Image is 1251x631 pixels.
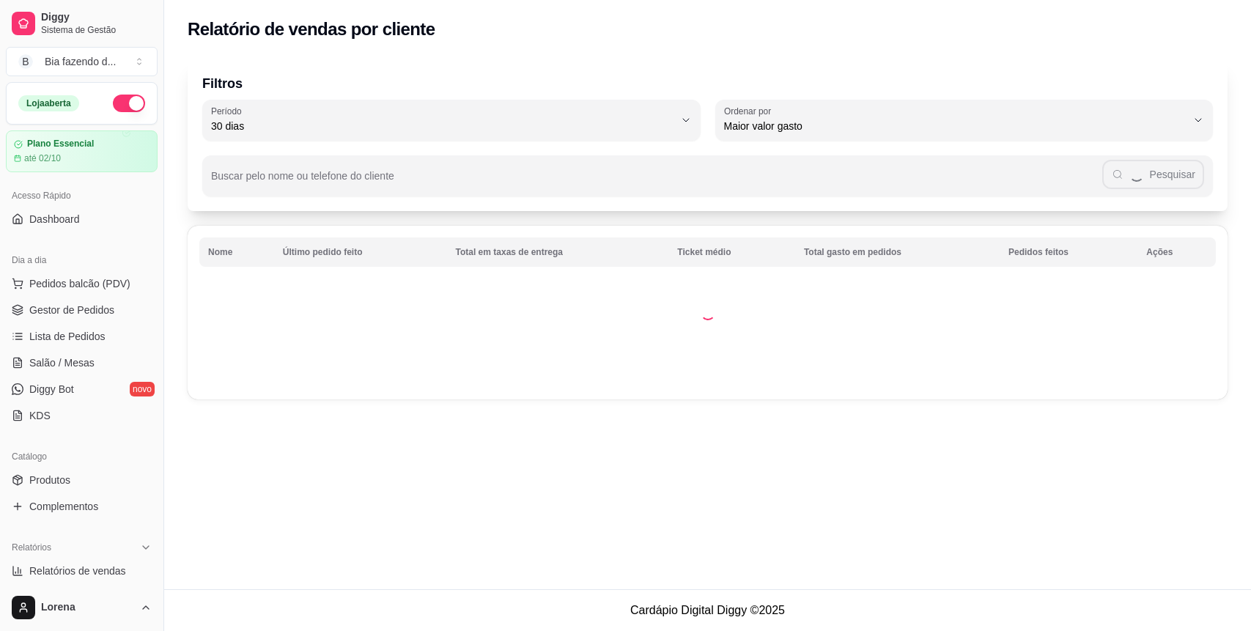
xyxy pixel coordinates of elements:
label: Período [211,105,246,117]
span: Diggy [41,11,152,24]
span: Gestor de Pedidos [29,303,114,317]
label: Ordenar por [724,105,776,117]
button: Select a team [6,47,158,76]
span: KDS [29,408,51,423]
a: Dashboard [6,207,158,231]
footer: Cardápio Digital Diggy © 2025 [164,589,1251,631]
button: Pedidos balcão (PDV) [6,272,158,295]
input: Buscar pelo nome ou telefone do cliente [211,174,1102,189]
article: até 02/10 [24,152,61,164]
p: Filtros [202,73,1213,94]
a: Produtos [6,468,158,492]
span: Dashboard [29,212,80,226]
span: Sistema de Gestão [41,24,152,36]
a: Relatórios de vendas [6,559,158,583]
span: Lorena [41,601,134,614]
a: Salão / Mesas [6,351,158,374]
button: Ordenar porMaior valor gasto [715,100,1214,141]
div: Acesso Rápido [6,184,158,207]
h2: Relatório de vendas por cliente [188,18,435,41]
span: Diggy Bot [29,382,74,396]
a: Lista de Pedidos [6,325,158,348]
button: Alterar Status [113,95,145,112]
div: Dia a dia [6,248,158,272]
span: B [18,54,33,69]
span: 30 dias [211,119,674,133]
a: KDS [6,404,158,427]
span: Relatórios de vendas [29,564,126,578]
a: Gestor de Pedidos [6,298,158,322]
span: Complementos [29,499,98,514]
button: Lorena [6,590,158,625]
span: Lista de Pedidos [29,329,106,344]
span: Relatórios [12,542,51,553]
div: Loja aberta [18,95,79,111]
span: Maior valor gasto [724,119,1187,133]
a: Complementos [6,495,158,518]
div: Catálogo [6,445,158,468]
div: Bia fazendo d ... [45,54,116,69]
button: Período30 dias [202,100,701,141]
span: Salão / Mesas [29,355,95,370]
article: Plano Essencial [27,139,94,150]
span: Produtos [29,473,70,487]
a: Diggy Botnovo [6,377,158,401]
a: Plano Essencialaté 02/10 [6,130,158,172]
div: Loading [701,306,715,320]
a: DiggySistema de Gestão [6,6,158,41]
span: Pedidos balcão (PDV) [29,276,130,291]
